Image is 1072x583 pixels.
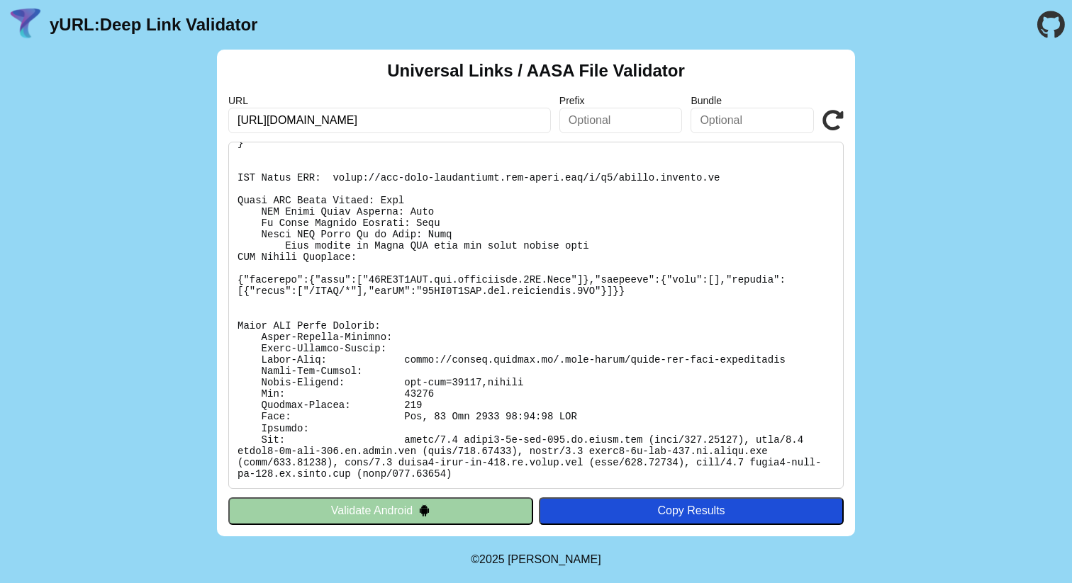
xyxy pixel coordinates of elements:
[7,6,44,43] img: yURL Logo
[539,497,844,524] button: Copy Results
[691,108,814,133] input: Optional
[228,142,844,489] pre: Lorem ipsu do: sitam://consec.adipisc.el/.sedd-eiusm/tempo-inc-utla-etdoloremag Al Enimadmi: Veni...
[387,61,685,81] h2: Universal Links / AASA File Validator
[546,504,837,517] div: Copy Results
[471,536,601,583] footer: ©
[559,95,683,106] label: Prefix
[228,108,551,133] input: Required
[50,15,257,35] a: yURL:Deep Link Validator
[508,553,601,565] a: Michael Ibragimchayev's Personal Site
[479,553,505,565] span: 2025
[228,95,551,106] label: URL
[559,108,683,133] input: Optional
[228,497,533,524] button: Validate Android
[691,95,814,106] label: Bundle
[418,504,430,516] img: droidIcon.svg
